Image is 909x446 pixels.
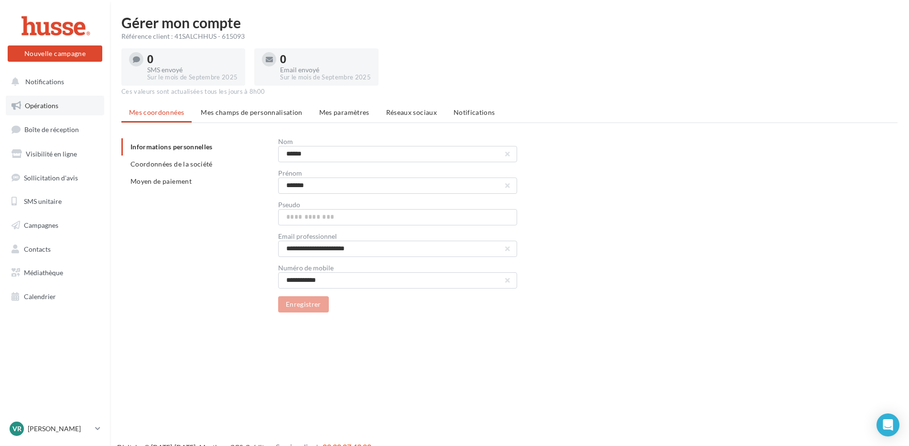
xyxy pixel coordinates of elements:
[6,96,104,116] a: Opérations
[6,144,104,164] a: Visibilité en ligne
[280,54,370,65] div: 0
[8,45,102,62] button: Nouvelle campagne
[121,88,898,96] div: Ces valeurs sont actualisées tous les jours à 8h00
[130,160,213,168] span: Coordonnées de la société
[280,73,370,82] div: Sur le mois de Septembre 2025
[319,108,369,116] span: Mes paramètres
[6,168,104,188] a: Sollicitation d'avis
[28,424,91,434] p: [PERSON_NAME]
[24,173,78,181] span: Sollicitation d'avis
[6,239,104,259] a: Contacts
[24,268,63,277] span: Médiathèque
[278,138,517,145] div: Nom
[24,245,51,253] span: Contacts
[24,125,79,134] span: Boîte de réception
[24,292,56,301] span: Calendrier
[6,287,104,307] a: Calendrier
[280,67,370,73] div: Email envoyé
[25,101,58,110] span: Opérations
[278,170,517,177] div: Prénom
[24,197,62,205] span: SMS unitaire
[121,32,898,41] div: Référence client : 41SALCHHUS - 615093
[147,73,238,82] div: Sur le mois de Septembre 2025
[278,233,517,240] div: Email professionnel
[6,119,104,140] a: Boîte de réception
[6,72,100,92] button: Notifications
[278,201,517,208] div: Pseudo
[6,191,104,212] a: SMS unitaire
[147,54,238,65] div: 0
[278,296,329,312] button: Enregistrer
[25,78,64,86] span: Notifications
[201,108,303,116] span: Mes champs de personnalisation
[454,108,495,116] span: Notifications
[12,424,22,434] span: Vr
[147,67,238,73] div: SMS envoyé
[121,15,898,30] h1: Gérer mon compte
[6,215,104,235] a: Campagnes
[386,108,437,116] span: Réseaux sociaux
[24,221,58,229] span: Campagnes
[6,263,104,283] a: Médiathèque
[877,413,899,436] div: Open Intercom Messenger
[26,150,77,158] span: Visibilité en ligne
[130,177,192,185] span: Moyen de paiement
[278,265,517,271] div: Numéro de mobile
[8,420,102,438] a: Vr [PERSON_NAME]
